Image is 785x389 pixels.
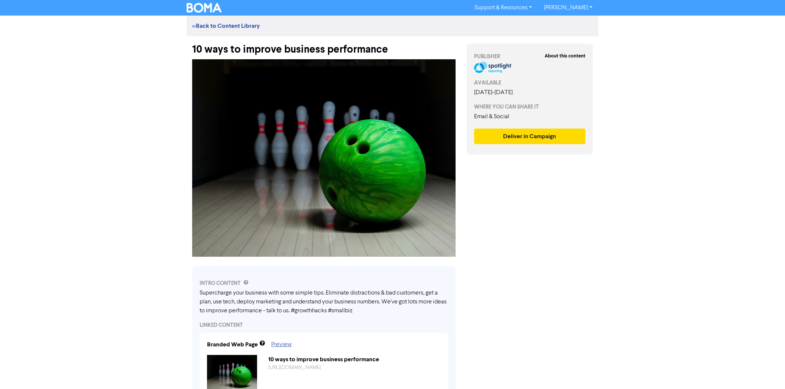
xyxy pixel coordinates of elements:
a: Support & Resources [469,2,538,14]
div: Supercharge your business with some simple tips. Eliminate distractions & bad customers, get a pl... [200,289,448,315]
strong: About this content [545,53,585,59]
a: Preview [271,342,292,348]
div: INTRO CONTENT [200,279,448,287]
a: [URL][DOMAIN_NAME] [268,365,321,370]
div: LINKED CONTENT [200,321,448,329]
div: Branded Web Page [207,340,258,349]
div: AVAILABLE [474,79,585,87]
img: BOMA Logo [187,3,221,13]
button: Deliver in Campaign [474,129,585,144]
div: WHERE YOU CAN SHARE IT [474,103,585,111]
div: 10 ways to improve business performance [192,36,456,56]
div: 10 ways to improve business performance [263,355,446,364]
div: https://public2.bomamarketing.com/cp/5wW2ErHJMCg2Zu48TvurIh?sa=b2xgtoF0 [263,364,446,372]
div: PUBLISHER [474,53,585,60]
div: Email & Social [474,112,585,121]
a: <<Back to Content Library [192,22,260,30]
a: [PERSON_NAME] [538,2,598,14]
div: [DATE] - [DATE] [474,88,585,97]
